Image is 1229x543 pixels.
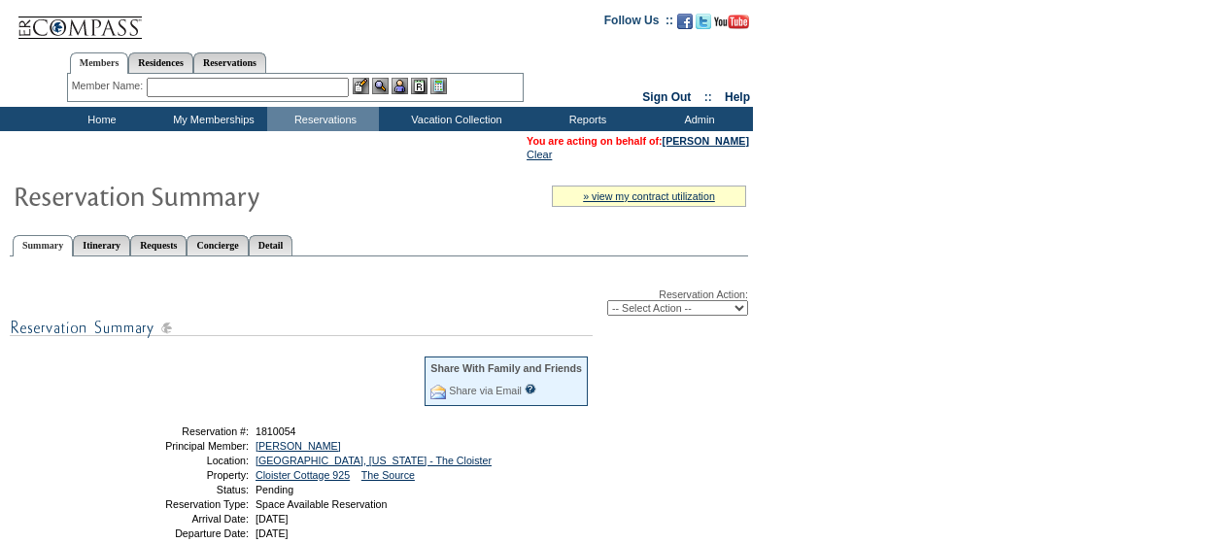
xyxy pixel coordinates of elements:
[187,235,248,255] a: Concierge
[256,484,293,495] span: Pending
[525,384,536,394] input: What is this?
[725,90,750,104] a: Help
[527,149,552,160] a: Clear
[527,135,749,147] span: You are acting on behalf of:
[10,288,748,316] div: Reservation Action:
[353,78,369,94] img: b_edit.gif
[583,190,715,202] a: » view my contract utilization
[430,78,447,94] img: b_calculator.gif
[155,107,267,131] td: My Memberships
[256,513,289,525] span: [DATE]
[73,235,130,255] a: Itinerary
[529,107,641,131] td: Reports
[372,78,389,94] img: View
[249,235,293,255] a: Detail
[604,12,673,35] td: Follow Us ::
[70,52,129,74] a: Members
[677,19,693,31] a: Become our fan on Facebook
[714,19,749,31] a: Subscribe to our YouTube Channel
[704,90,712,104] span: ::
[361,469,415,481] a: The Source
[13,176,401,215] img: Reservaton Summary
[449,385,522,396] a: Share via Email
[411,78,427,94] img: Reservations
[256,527,289,539] span: [DATE]
[193,52,266,73] a: Reservations
[663,135,749,147] a: [PERSON_NAME]
[110,484,249,495] td: Status:
[256,469,350,481] a: Cloister Cottage 925
[110,469,249,481] td: Property:
[110,425,249,437] td: Reservation #:
[392,78,408,94] img: Impersonate
[642,90,691,104] a: Sign Out
[110,498,249,510] td: Reservation Type:
[128,52,193,73] a: Residences
[110,455,249,466] td: Location:
[696,14,711,29] img: Follow us on Twitter
[267,107,379,131] td: Reservations
[641,107,753,131] td: Admin
[72,78,147,94] div: Member Name:
[430,362,582,374] div: Share With Family and Friends
[10,316,593,340] img: subTtlResSummary.gif
[677,14,693,29] img: Become our fan on Facebook
[130,235,187,255] a: Requests
[256,498,387,510] span: Space Available Reservation
[714,15,749,29] img: Subscribe to our YouTube Channel
[256,425,296,437] span: 1810054
[110,527,249,539] td: Departure Date:
[44,107,155,131] td: Home
[379,107,529,131] td: Vacation Collection
[110,440,249,452] td: Principal Member:
[256,440,341,452] a: [PERSON_NAME]
[110,513,249,525] td: Arrival Date:
[256,455,492,466] a: [GEOGRAPHIC_DATA], [US_STATE] - The Cloister
[13,235,73,256] a: Summary
[696,19,711,31] a: Follow us on Twitter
